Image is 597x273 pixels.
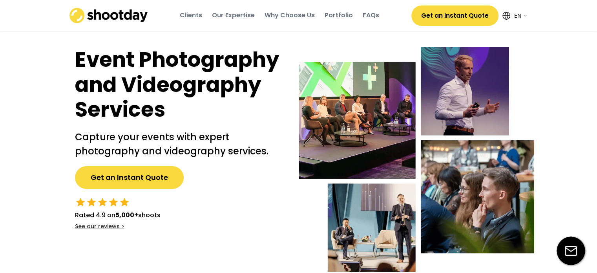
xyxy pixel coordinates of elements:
[119,197,130,208] button: star
[75,47,283,122] h1: Event Photography and Videography Services
[115,211,138,220] strong: 5,000+
[69,8,148,23] img: shootday_logo.png
[411,5,498,26] button: Get an Instant Quote
[75,166,184,189] button: Get an Instant Quote
[97,197,108,208] button: star
[75,223,124,231] div: See our reviews >
[75,197,86,208] button: star
[75,211,161,220] div: Rated 4.9 on shoots
[502,12,510,20] img: Icon%20feather-globe%20%281%29.svg
[299,47,534,272] img: Event-hero-intl%402x.webp
[265,11,315,20] div: Why Choose Us
[180,11,202,20] div: Clients
[212,11,255,20] div: Our Expertise
[325,11,353,20] div: Portfolio
[108,197,119,208] button: star
[363,11,379,20] div: FAQs
[75,130,283,158] h2: Capture your events with expert photography and videography services.
[86,197,97,208] button: star
[557,236,585,265] img: email-icon%20%281%29.svg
